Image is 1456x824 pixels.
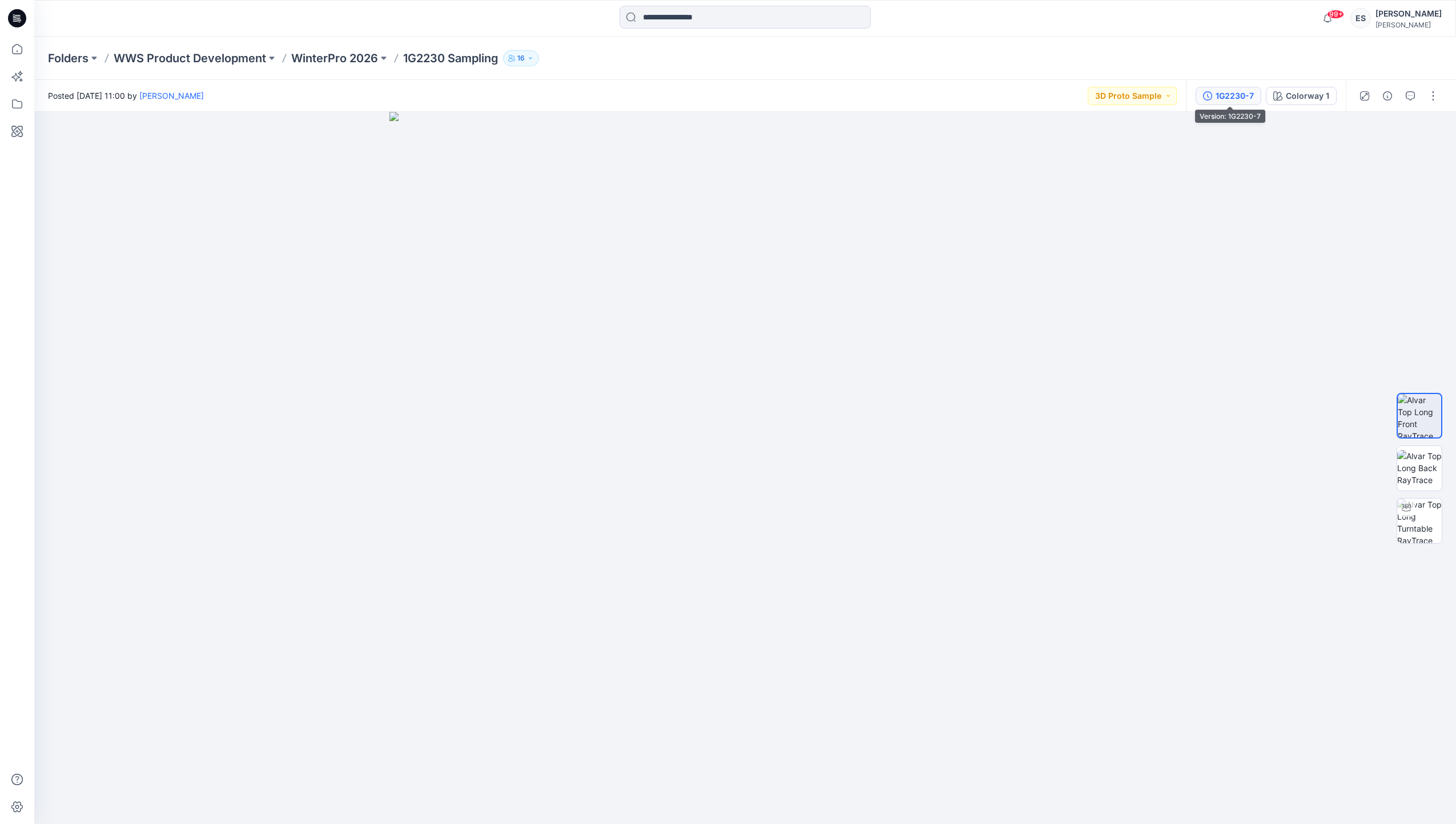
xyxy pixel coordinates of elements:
div: [PERSON_NAME] [1375,7,1442,21]
button: Colorway 1 [1266,87,1337,105]
button: Details [1378,87,1397,105]
div: 1G2230-7 [1216,90,1254,102]
span: Posted [DATE] 11:00 by [48,90,204,102]
div: ES [1350,8,1371,29]
p: 16 [517,52,525,65]
a: [PERSON_NAME] [139,91,204,101]
div: Colorway 1 [1286,90,1329,102]
div: [PERSON_NAME] [1375,21,1442,29]
button: 1G2230-7 [1196,87,1261,105]
a: Folders [48,50,89,66]
a: WinterPro 2026 [291,50,378,66]
img: eyJhbGciOiJIUzI1NiIsImtpZCI6IjAiLCJzbHQiOiJzZXMiLCJ0eXAiOiJKV1QifQ.eyJkYXRhIjp7InR5cGUiOiJzdG9yYW... [389,112,1101,824]
span: 99+ [1327,10,1344,19]
button: 16 [503,50,539,66]
img: Alvar Top Long Front RayTrace [1398,394,1441,437]
p: 1G2230 Sampling [403,50,498,66]
a: WWS Product Development [114,50,266,66]
img: Alvar Top Long Turntable RayTrace [1397,499,1442,543]
img: Alvar Top Long Back RayTrace [1397,450,1442,486]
